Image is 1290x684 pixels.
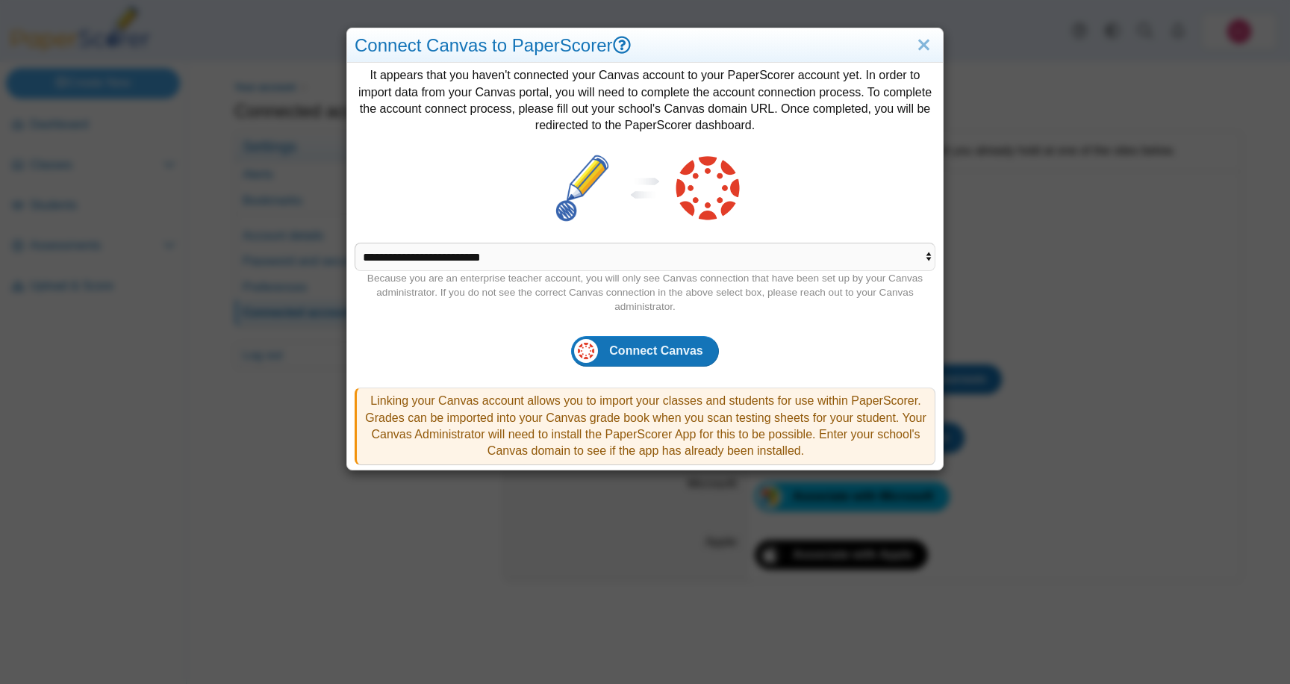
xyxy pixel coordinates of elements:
div: Connect Canvas to PaperScorer [347,28,943,63]
img: canvas-logo.png [670,151,745,226]
a: Close [912,33,935,58]
div: Linking your Canvas account allows you to import your classes and students for use within PaperSc... [355,388,935,465]
img: paper-scorer-favicon.png [545,151,620,226]
div: Because you are an enterprise teacher account, you will only see Canvas connection that have been... [355,271,935,314]
div: It appears that you haven't connected your Canvas account to your PaperScorer account yet. In ord... [347,63,943,469]
span: Connect Canvas [609,344,702,357]
img: sync.svg [620,178,670,199]
button: Connect Canvas [571,336,718,366]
